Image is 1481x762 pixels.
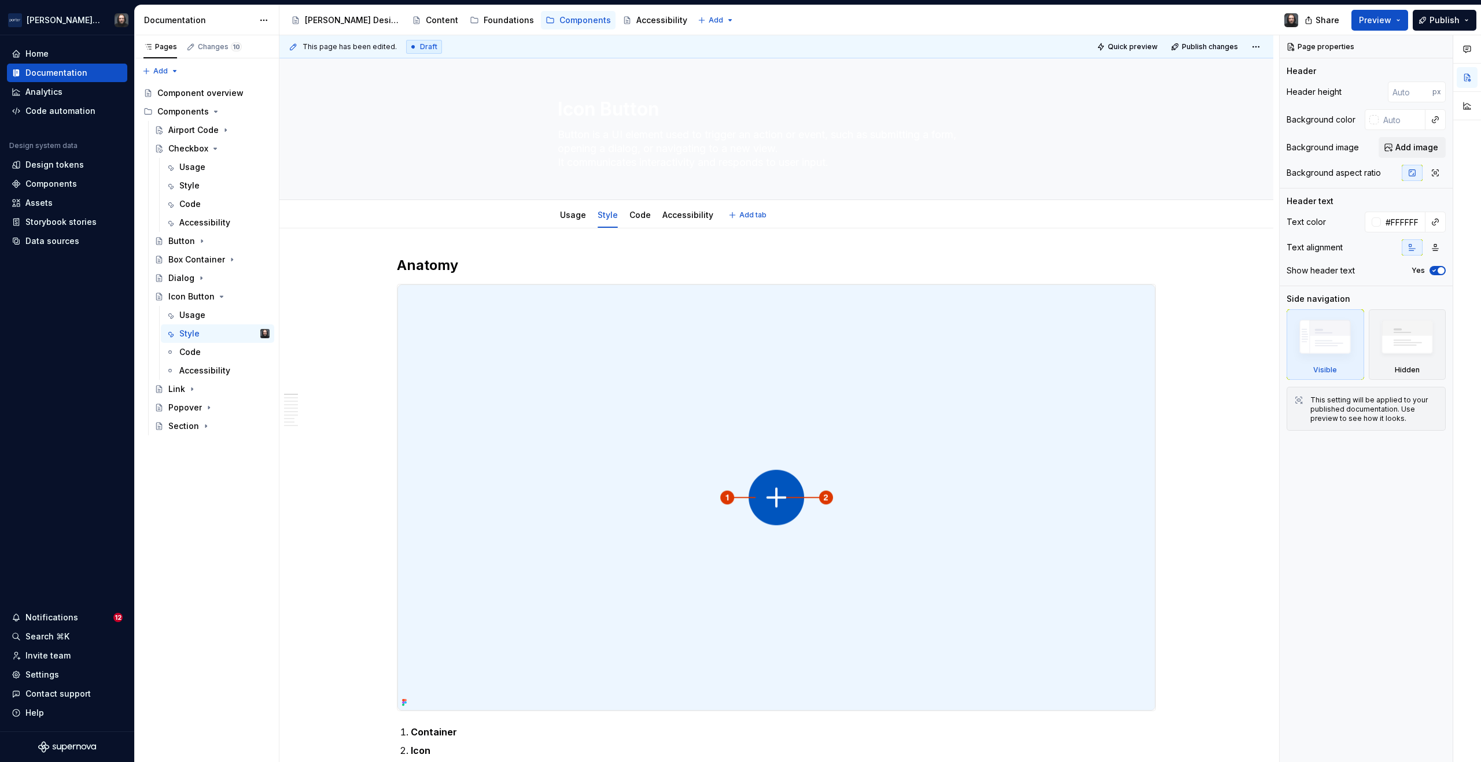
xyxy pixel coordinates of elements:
[1287,114,1355,125] div: Background color
[150,287,274,306] a: Icon Button
[25,612,78,623] div: Notifications
[1287,142,1359,153] div: Background image
[1287,216,1326,228] div: Text color
[25,197,53,209] div: Assets
[7,175,127,193] a: Components
[150,398,274,417] a: Popover
[407,11,463,29] a: Content
[168,420,199,432] div: Section
[1430,14,1460,26] span: Publish
[161,176,274,195] a: Style
[286,9,692,32] div: Page tree
[25,67,87,79] div: Documentation
[1287,293,1350,305] div: Side navigation
[1388,82,1432,102] input: Auto
[1167,39,1243,55] button: Publish changes
[1369,309,1446,380] div: Hidden
[1316,14,1339,26] span: Share
[7,627,127,646] button: Search ⌘K
[636,14,687,26] div: Accessibility
[598,210,618,220] a: Style
[1287,242,1343,253] div: Text alignment
[150,269,274,287] a: Dialog
[150,232,274,250] a: Button
[25,178,77,190] div: Components
[150,139,274,158] a: Checkbox
[161,306,274,324] a: Usage
[739,210,767,220] span: Add tab
[25,650,71,661] div: Invite team
[397,256,1156,275] h2: Anatomy
[25,86,62,98] div: Analytics
[179,161,205,173] div: Usage
[168,124,219,136] div: Airport Code
[153,66,168,76] span: Add
[179,328,200,339] div: Style
[144,14,253,26] div: Documentation
[25,688,91,700] div: Contact support
[168,254,225,265] div: Box Container
[1310,395,1438,423] div: This setting will be applied to your published documentation. Use preview to see how it looks.
[411,726,457,738] strong: Container
[150,417,274,435] a: Section
[38,741,96,753] svg: Supernova Logo
[168,235,195,247] div: Button
[25,235,79,247] div: Data sources
[168,402,202,413] div: Popover
[1093,39,1163,55] button: Quick preview
[305,14,400,26] div: [PERSON_NAME] Design
[179,217,230,228] div: Accessibility
[168,272,194,284] div: Dialog
[1381,212,1425,232] input: Auto
[25,105,95,117] div: Code automation
[1413,10,1476,31] button: Publish
[25,707,44,719] div: Help
[179,180,200,191] div: Style
[7,685,127,703] button: Contact support
[1379,137,1446,158] button: Add image
[25,216,97,228] div: Storybook stories
[1412,266,1425,275] label: Yes
[1299,10,1347,31] button: Share
[157,87,244,99] div: Component overview
[7,232,127,250] a: Data sources
[9,141,78,150] div: Design system data
[139,102,274,121] div: Components
[7,665,127,684] a: Settings
[1182,42,1238,51] span: Publish changes
[555,202,591,227] div: Usage
[115,13,128,27] img: Teunis Vorsteveld
[625,202,655,227] div: Code
[7,608,127,627] button: Notifications12
[694,12,738,28] button: Add
[161,361,274,380] a: Accessibility
[1287,86,1342,98] div: Header height
[420,42,437,51] span: Draft
[658,202,718,227] div: Accessibility
[7,213,127,231] a: Storybook stories
[161,158,274,176] a: Usage
[559,14,611,26] div: Components
[484,14,534,26] div: Foundations
[662,210,713,220] a: Accessibility
[25,631,69,642] div: Search ⌘K
[725,207,772,223] button: Add tab
[150,250,274,269] a: Box Container
[179,346,201,358] div: Code
[1351,10,1408,31] button: Preview
[593,202,622,227] div: Style
[7,102,127,120] a: Code automation
[1432,87,1441,97] p: px
[465,11,539,29] a: Foundations
[397,284,1155,711] img: 9a47adf4-f35f-4f55-9844-99776e38c0c6.png
[113,613,123,622] span: 12
[1287,65,1316,77] div: Header
[157,106,209,117] div: Components
[168,383,185,395] div: Link
[618,11,692,29] a: Accessibility
[260,329,270,338] img: Teunis Vorsteveld
[161,343,274,361] a: Code
[8,13,22,27] img: f0306bc8-3074-41fb-b11c-7d2e8671d5eb.png
[161,195,274,213] a: Code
